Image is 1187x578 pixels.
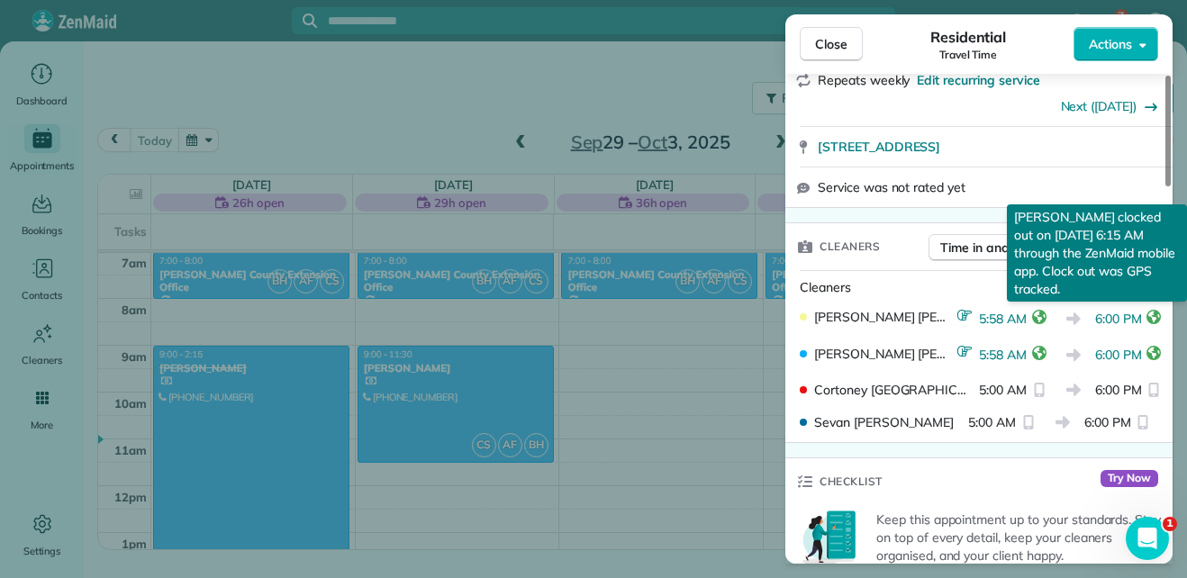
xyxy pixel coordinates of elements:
span: [STREET_ADDRESS] [818,138,940,156]
span: Time in and out [940,239,1031,257]
span: Service was not rated yet [818,178,965,196]
span: 6:00 PM [1084,413,1131,431]
span: Travel Time [939,48,998,62]
span: 5:00 AM [979,381,1027,399]
span: [PERSON_NAME] [PERSON_NAME] [814,308,950,326]
button: 6:00 PM [1095,344,1142,366]
span: Sevan [PERSON_NAME] [814,413,954,431]
span: Cleaners [800,279,851,295]
span: Edit recurring service [917,71,1039,89]
button: 5:58 AM [979,344,1027,366]
p: [PERSON_NAME] clocked out on [DATE] 6:15 AM through the ZenMaid mobile app. Clock out was GPS tra... [1007,204,1187,302]
span: 5:58 AM [979,311,1027,327]
a: Next ([DATE]) [1061,98,1137,114]
span: 5:00 AM [968,413,1016,431]
span: [PERSON_NAME] [PERSON_NAME] [814,345,950,363]
span: Cortoney [GEOGRAPHIC_DATA] [814,381,972,399]
a: [STREET_ADDRESS] [818,138,1162,156]
button: 6:00 PM [1095,308,1142,330]
button: Time in and out [929,234,1043,261]
span: Residential [930,26,1007,48]
span: Cleaners [820,238,880,256]
button: 5:58 AM [979,308,1027,330]
button: Next ([DATE]) [1061,97,1159,115]
span: 6:00 PM [1095,311,1142,327]
span: Repeats weekly [818,72,910,88]
button: Close [800,27,863,61]
span: Try Now [1101,470,1158,488]
span: Actions [1089,35,1132,53]
span: 1 [1163,517,1177,531]
p: Keep this appointment up to your standards. Stay on top of every detail, keep your cleaners organ... [876,510,1162,564]
span: 6:00 PM [1095,381,1142,399]
span: 5:58 AM [979,347,1027,363]
span: Checklist [820,473,883,491]
iframe: Intercom live chat [1126,517,1169,560]
span: Close [815,35,847,53]
span: 6:00 PM [1095,347,1142,363]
